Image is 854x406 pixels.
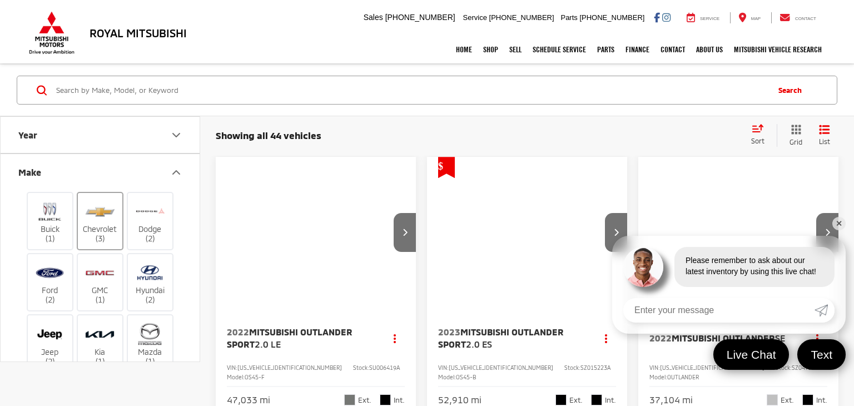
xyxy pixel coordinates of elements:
[597,329,616,348] button: Actions
[478,36,504,63] a: Shop
[55,77,767,103] input: Search by Make, Model, or Keyword
[438,157,455,178] span: Get Price Drop Alert
[795,16,816,21] span: Contact
[504,36,527,63] a: Sell
[649,374,667,380] span: Model:
[227,326,352,349] span: Mitsubishi Outlander Sport
[781,395,794,405] span: Ext.
[808,329,827,348] button: Actions
[18,167,41,177] div: Make
[605,213,627,252] button: Next image
[672,333,775,343] span: Mitsubishi Outlander
[216,130,321,141] span: Showing all 44 vehicles
[730,12,769,23] a: Map
[816,395,827,405] span: Int.
[369,364,400,371] span: SU006419A
[227,326,249,337] span: 2022
[34,199,65,225] img: Royal Mitsubishi in Baton Rouge, LA)
[592,36,620,63] a: Parts: Opens in a new tab
[466,339,492,349] span: 2.0 ES
[728,36,827,63] a: Mitsubishi Vehicle Research
[620,36,655,63] a: Finance
[85,321,115,347] img: Royal Mitsubishi in Baton Rouge, LA)
[380,394,391,405] span: Black
[385,13,455,22] span: [PHONE_NUMBER]
[385,329,405,348] button: Actions
[456,374,476,380] span: OS45-B
[227,364,237,371] span: VIN:
[128,321,173,366] label: Mazda (1)
[623,247,663,287] img: Agent profile photo
[364,13,383,22] span: Sales
[85,199,115,225] img: Royal Mitsubishi in Baton Rouge, LA)
[790,137,802,147] span: Grid
[170,166,183,179] div: Make
[34,260,65,286] img: Royal Mitsubishi in Baton Rouge, LA)
[580,364,610,371] span: SZ015223A
[78,260,123,305] label: GMC (1)
[771,12,825,23] a: Contact
[591,394,602,405] span: Black
[751,16,761,21] span: Map
[27,11,77,55] img: Mitsubishi
[579,13,644,22] span: [PHONE_NUMBER]
[90,27,187,39] h3: Royal Mitsubishi
[450,36,478,63] a: Home
[227,374,245,380] span: Model:
[649,332,797,344] a: 2022Mitsubishi OutlanderSE
[78,321,123,366] label: Kia (1)
[746,124,777,146] button: Select sort value
[655,36,691,63] a: Contact
[394,395,405,405] span: Int.
[555,394,567,405] span: Labrador Black Pearl
[85,260,115,286] img: Royal Mitsubishi in Baton Rouge, LA)
[713,339,790,370] a: Live Chat
[227,326,374,351] a: 2022Mitsubishi Outlander Sport2.0 LE
[819,137,830,146] span: List
[678,12,728,23] a: Service
[623,298,815,323] input: Enter your message
[767,394,778,405] span: Alloy Silver Metallic
[649,364,660,371] span: VIN:
[255,339,281,349] span: 2.0 LE
[358,395,371,405] span: Ext.
[776,364,792,371] span: Stock:
[353,364,369,371] span: Stock:
[135,199,165,225] img: Royal Mitsubishi in Baton Rouge, LA)
[805,347,838,362] span: Text
[751,137,764,145] span: Sort
[815,298,835,323] a: Submit
[135,321,165,347] img: Royal Mitsubishi in Baton Rouge, LA)
[28,260,73,305] label: Ford (2)
[135,260,165,286] img: Royal Mitsubishi in Baton Rouge, LA)
[237,364,342,371] span: [US_VEHICLE_IDENTIFICATION_NUMBER]
[605,334,607,343] span: dropdown dots
[34,321,65,347] img: Royal Mitsubishi in Baton Rouge, LA)
[775,333,785,343] span: SE
[802,394,813,405] span: Black
[394,213,416,252] button: Next image
[721,347,782,362] span: Live Chat
[463,13,487,22] span: Service
[560,13,577,22] span: Parts
[344,394,355,405] span: Mercury Gray Metallic
[1,154,201,190] button: MakeMake
[811,124,838,147] button: List View
[18,130,37,140] div: Year
[1,117,201,153] button: YearYear
[816,213,838,252] button: Next image
[438,326,564,349] span: Mitsubishi Outlander Sport
[128,199,173,244] label: Dodge (2)
[667,374,699,380] span: OUTLANDER
[674,247,835,287] div: Please remember to ask about our latest inventory by using this live chat!
[438,364,449,371] span: VIN:
[660,364,764,371] span: [US_VEHICLE_IDENTIFICATION_NUMBER]
[569,395,583,405] span: Ext.
[28,199,73,244] label: Buick (1)
[691,36,728,63] a: About Us
[438,374,456,380] span: Model:
[438,326,460,337] span: 2023
[128,260,173,305] label: Hyundai (2)
[767,76,818,104] button: Search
